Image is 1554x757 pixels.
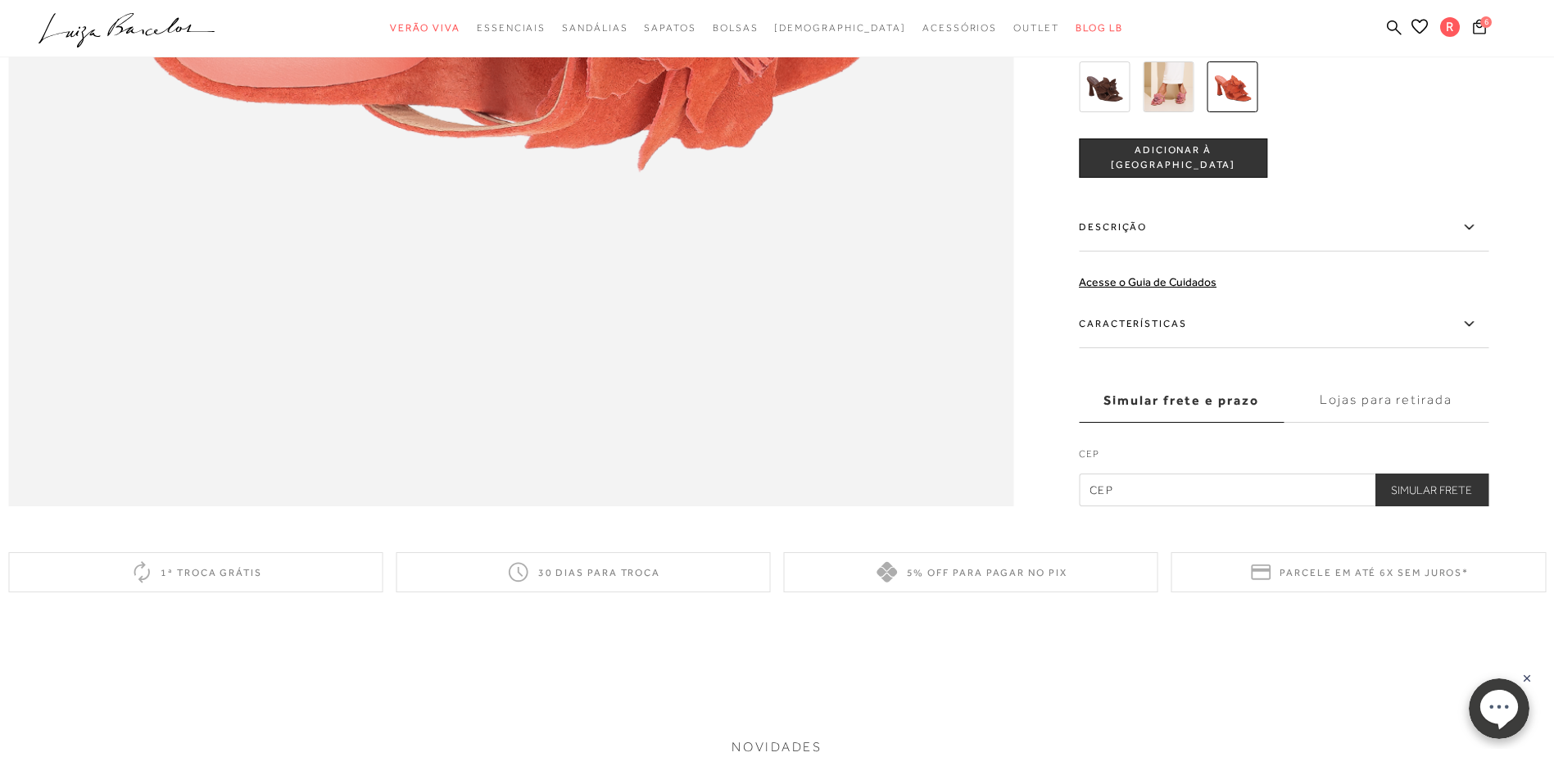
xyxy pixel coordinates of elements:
span: R [1440,17,1460,37]
a: categoryNavScreenReaderText [562,13,627,43]
a: categoryNavScreenReaderText [390,13,460,43]
button: 6 [1468,18,1491,40]
span: Acessórios [922,22,997,34]
button: ADICIONAR À [GEOGRAPHIC_DATA] [1079,138,1267,178]
span: BLOG LB [1076,22,1123,34]
button: Simular Frete [1375,474,1488,506]
span: Verão Viva [390,22,460,34]
label: Lojas para retirada [1284,378,1488,423]
span: Sandálias [562,22,627,34]
div: 1ª troca grátis [8,552,383,592]
img: SANDÁLIA EM CAMURÇA VERMELHO CAIENA COM FLOR APLICADA E SALTO FLARE [1207,61,1257,112]
a: categoryNavScreenReaderText [477,13,546,43]
label: Simular frete e prazo [1079,378,1284,423]
a: categoryNavScreenReaderText [1013,13,1059,43]
a: categoryNavScreenReaderText [713,13,759,43]
a: categoryNavScreenReaderText [644,13,695,43]
a: BLOG LB [1076,13,1123,43]
span: Outlet [1013,22,1059,34]
span: Essenciais [477,22,546,34]
img: SANDÁLIA EM CAMURÇA ROSA QUARTZO COM FLOR APLICADA E SALTO FLARE [1143,61,1194,112]
span: ADICIONAR À [GEOGRAPHIC_DATA] [1080,144,1266,173]
div: 5% off para pagar no PIX [784,552,1158,592]
label: CEP [1079,446,1488,469]
input: CEP [1079,474,1488,506]
label: Características [1079,301,1488,348]
img: SANDÁLIA EM CAMURÇA CAFÉ COM FLOR APLICADA E SALTO FLARE [1079,61,1130,112]
span: [DEMOGRAPHIC_DATA] [774,22,906,34]
span: Bolsas [713,22,759,34]
div: Parcele em até 6x sem juros* [1171,552,1546,592]
button: R [1433,16,1468,42]
span: Sapatos [644,22,695,34]
span: 6 [1480,16,1492,28]
a: Acesse o Guia de Cuidados [1079,275,1216,288]
a: noSubCategoriesText [774,13,906,43]
label: Descrição [1079,204,1488,252]
a: categoryNavScreenReaderText [922,13,997,43]
div: 30 dias para troca [396,552,770,592]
